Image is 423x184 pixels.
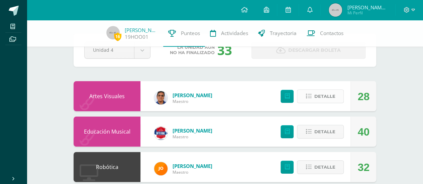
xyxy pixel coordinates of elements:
[106,26,120,39] img: 45x45
[357,152,369,182] div: 32
[163,20,205,47] a: Punteos
[173,134,212,140] span: Maestro
[347,10,387,16] span: Mi Perfil
[357,81,369,112] div: 28
[357,117,369,147] div: 40
[302,20,348,47] a: Contactos
[270,30,297,37] span: Trayectoria
[154,127,168,140] img: dac26b60a093e0c11462deafd29d7a2b.png
[125,33,148,40] a: 19HOO01
[74,152,140,182] div: Robótica
[173,169,212,175] span: Maestro
[154,162,168,175] img: 30108eeae6c649a9a82bfbaad6c0d1cb.png
[85,42,150,58] a: Unidad 4
[314,90,335,103] span: Detalle
[221,30,248,37] span: Actividades
[347,4,387,11] span: [PERSON_NAME] [PERSON_NAME]
[181,30,200,37] span: Punteos
[217,41,232,59] div: 33
[297,160,344,174] button: Detalle
[125,27,158,33] a: [PERSON_NAME]
[288,42,341,58] span: Descargar boleta
[170,45,215,55] span: La unidad aún no ha finalizado
[114,32,121,41] span: 16
[320,30,343,37] span: Contactos
[314,161,335,173] span: Detalle
[173,163,212,169] span: [PERSON_NAME]
[74,81,140,111] div: Artes Visuales
[173,127,212,134] span: [PERSON_NAME]
[297,125,344,139] button: Detalle
[173,99,212,104] span: Maestro
[329,3,342,17] img: 45x45
[173,92,212,99] span: [PERSON_NAME]
[297,89,344,103] button: Detalle
[314,126,335,138] span: Detalle
[93,42,126,58] span: Unidad 4
[74,117,140,147] div: Educación Musical
[253,20,302,47] a: Trayectoria
[205,20,253,47] a: Actividades
[154,91,168,105] img: 869655365762450ab720982c099df79d.png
